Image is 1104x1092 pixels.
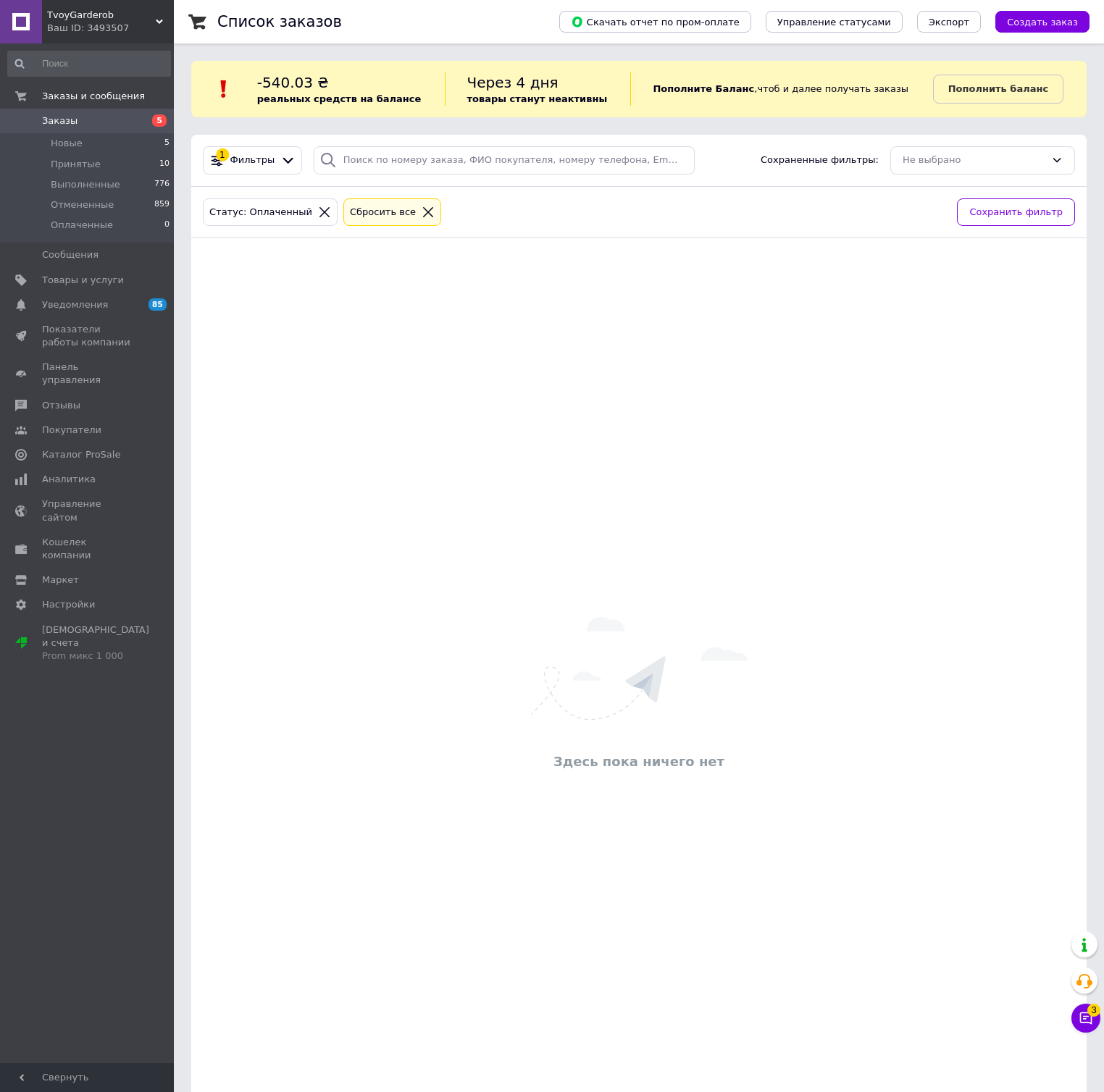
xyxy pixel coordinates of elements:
span: 0 [164,219,170,232]
span: 10 [159,158,170,171]
span: Маркет [42,574,79,587]
span: Уведомления [42,298,108,311]
h1: Список заказов [217,13,342,30]
span: [DEMOGRAPHIC_DATA] и счета [42,623,149,663]
span: Настройки [42,598,95,611]
span: 85 [149,298,167,311]
div: Сбросить все [347,205,419,220]
span: Управление сайтом [42,497,134,524]
span: Новые [51,137,83,150]
div: Статус: Оплаченный [206,205,315,220]
input: Поиск [7,51,171,77]
span: Создать заказ [1007,17,1078,28]
span: Товары и услуги [42,274,124,287]
button: Скачать отчет по пром-оплате [559,11,751,33]
span: 776 [154,178,170,191]
span: Оплаченные [51,219,113,232]
b: Пополнить баланс [948,83,1048,94]
span: Фильтры [230,154,275,167]
span: Заказы [42,114,78,127]
span: Скачать отчет по пром-оплате [571,15,740,28]
span: 5 [164,137,170,150]
span: Панель управления [42,361,134,387]
b: товары станут неактивны [467,93,608,104]
button: Создать заказ [995,11,1090,33]
b: реальных средств на балансе [257,93,422,104]
a: Пополнить баланс [933,75,1063,104]
div: Здесь пока ничего нет [198,752,1079,770]
div: Prom микс 1 000 [42,650,149,663]
button: Чат с покупателем3 [1071,1004,1100,1033]
div: 1 [216,148,229,161]
div: , чтоб и далее получать заказы [630,72,932,106]
span: -540.03 ₴ [257,74,329,91]
span: Каталог ProSale [42,448,120,461]
span: Отмененные [51,198,114,211]
b: Пополните Баланс [653,83,754,94]
span: Заказы и сообщения [42,90,145,103]
span: Сообщения [42,248,99,261]
img: :exclamation: [213,78,235,100]
span: Кошелек компании [42,536,134,562]
button: Экспорт [917,11,981,33]
span: Отзывы [42,399,80,412]
div: Ваш ID: 3493507 [47,22,174,35]
button: Управление статусами [766,11,903,33]
span: 5 [152,114,167,127]
span: Принятые [51,158,101,171]
span: 859 [154,198,170,211]
span: Показатели работы компании [42,323,134,349]
span: Экспорт [929,17,969,28]
span: Сохранить фильтр [969,205,1063,220]
span: TvoyGarderob [47,9,156,22]
button: Сохранить фильтр [957,198,1075,227]
span: Сохраненные фильтры: [761,154,879,167]
span: Через 4 дня [467,74,559,91]
input: Поиск по номеру заказа, ФИО покупателя, номеру телефона, Email, номеру накладной [314,146,695,175]
span: Покупатели [42,424,101,437]
a: Создать заказ [981,16,1090,27]
span: Аналитика [42,473,96,486]
div: Не выбрано [903,153,1045,168]
span: Управление статусами [777,17,891,28]
span: Выполненные [51,178,120,191]
span: 3 [1087,1004,1100,1017]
